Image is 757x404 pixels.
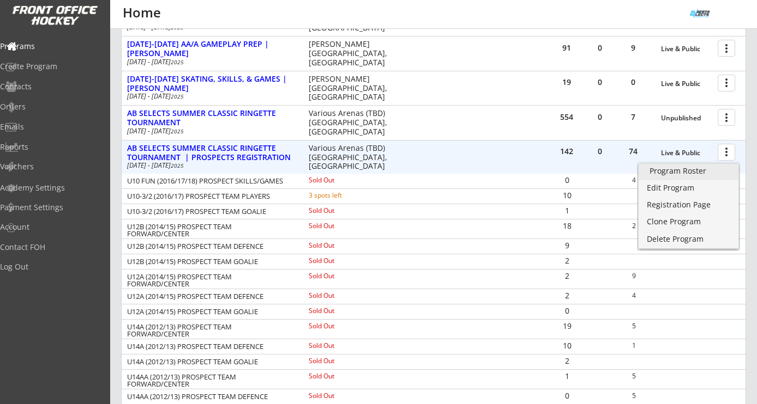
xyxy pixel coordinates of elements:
div: [DATE]-[DATE] AA/A GAMEPLAY PREP | [PERSON_NAME] [127,40,297,58]
div: Sold Out [309,242,379,249]
div: [DATE] - [DATE] [127,162,294,169]
button: more_vert [718,144,735,161]
em: 2025 [171,58,184,66]
div: [DATE]-[DATE] SKATING, SKILLS, & GAMES | [PERSON_NAME] [127,75,297,93]
div: Various Arenas (TBD) [GEOGRAPHIC_DATA], [GEOGRAPHIC_DATA] [309,109,394,136]
div: 1 [618,342,650,349]
div: 2 [551,357,583,365]
div: Edit Program [647,184,730,192]
div: Sold Out [309,358,379,364]
div: 5 [618,393,650,399]
div: Unpublished [661,114,712,122]
div: Program Roster [650,167,728,175]
div: 9 [551,242,583,249]
div: Clone Program [647,218,730,225]
em: 2025 [171,93,184,100]
div: 0 [584,78,616,86]
div: 5 [618,323,650,329]
div: 0 [551,392,583,400]
div: 9 [617,44,650,52]
div: U14AA (2012/13) PROSPECT TEAM DEFENCE [127,393,294,400]
div: [DATE] - [DATE] [127,128,294,134]
div: 10 [551,342,583,350]
div: Registration Page [647,201,730,209]
div: 2 [551,257,583,265]
div: 1 [551,207,583,215]
div: 3 spots left [309,192,379,199]
div: 10 [551,192,583,199]
div: U12A (2014/15) PROSPECT TEAM DEFENCE [127,293,294,300]
div: U14AA (2012/13) PROSPECT TEAM FORWARD/CENTER [127,374,294,388]
div: U14A (2012/13) PROSPECT TEAM DEFENCE [127,343,294,350]
div: 18 [551,222,583,230]
div: 2 [618,223,650,229]
div: U12B (2014/15) PROSPECT TEAM GOALIE [127,258,294,265]
div: [DATE] - [DATE] [127,59,294,65]
div: Sold Out [309,308,379,314]
em: 2025 [171,127,184,135]
div: 142 [550,148,583,155]
div: 0 [584,113,616,121]
div: U10 FUN (2016/17/18) PROSPECT SKILLS/GAMES [127,177,294,185]
div: [PERSON_NAME] [GEOGRAPHIC_DATA], [GEOGRAPHIC_DATA] [309,40,394,67]
div: 9 [618,273,650,279]
div: 0 [551,307,583,315]
div: 1 [551,372,583,380]
div: U14A (2012/13) PROSPECT TEAM FORWARD/CENTER [127,323,294,338]
a: Registration Page [639,198,738,214]
div: Sold Out [309,258,379,264]
div: 0 [617,78,650,86]
div: Live & Public [661,80,712,88]
div: Live & Public [661,149,712,157]
em: 2025 [171,162,184,169]
div: 4 [618,177,650,183]
a: Edit Program [639,181,738,197]
div: 5 [618,373,650,379]
div: 4 [618,292,650,299]
div: Sold Out [309,323,379,329]
div: AB SELECTS SUMMER CLASSIC RINGETTE TOURNAMENT [127,109,297,127]
div: 91 [550,44,583,52]
div: Sold Out [309,207,379,214]
div: Sold Out [309,393,379,399]
div: 74 [617,148,650,155]
div: U12A (2014/15) PROSPECT TEAM FORWARD/CENTER [127,273,294,287]
div: 2 [551,292,583,299]
div: 0 [584,44,616,52]
div: Live & Public [661,45,712,53]
div: 554 [550,113,583,121]
div: U10-3/2 (2016/17) PROSPECT TEAM GOALIE [127,208,294,215]
a: Program Roster [639,164,738,180]
div: Various Arenas (TBD) [GEOGRAPHIC_DATA], [GEOGRAPHIC_DATA] [309,144,394,171]
div: U12B (2014/15) PROSPECT TEAM FORWARD/CENTER [127,223,294,237]
div: 0 [584,148,616,155]
div: U10-3/2 (2016/17) PROSPECT TEAM PLAYERS [127,193,294,200]
div: Sold Out [309,342,379,349]
div: Delete Program [647,235,730,243]
button: more_vert [718,75,735,91]
div: Sold Out [309,373,379,379]
div: Sold Out [309,177,379,183]
div: 19 [550,78,583,86]
div: U12A (2014/15) PROSPECT TEAM GOALIE [127,308,294,315]
div: AB SELECTS SUMMER CLASSIC RINGETTE TOURNAMENT | PROSPECTS REGISTRATION [127,144,297,162]
div: U14A (2012/13) PROSPECT TEAM GOALIE [127,358,294,365]
div: Sold Out [309,292,379,299]
div: 2 [551,272,583,280]
button: more_vert [718,109,735,126]
div: 7 [617,113,650,121]
div: [DATE] - [DATE] [127,93,294,100]
div: 0 [551,176,583,184]
button: more_vert [718,40,735,57]
div: Sold Out [309,273,379,279]
div: Sold Out [309,223,379,229]
div: 19 [551,322,583,330]
div: U12B (2014/15) PROSPECT TEAM DEFENCE [127,243,294,250]
div: [PERSON_NAME] [GEOGRAPHIC_DATA], [GEOGRAPHIC_DATA] [309,75,394,102]
div: [DATE] - [DATE] [127,24,294,30]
